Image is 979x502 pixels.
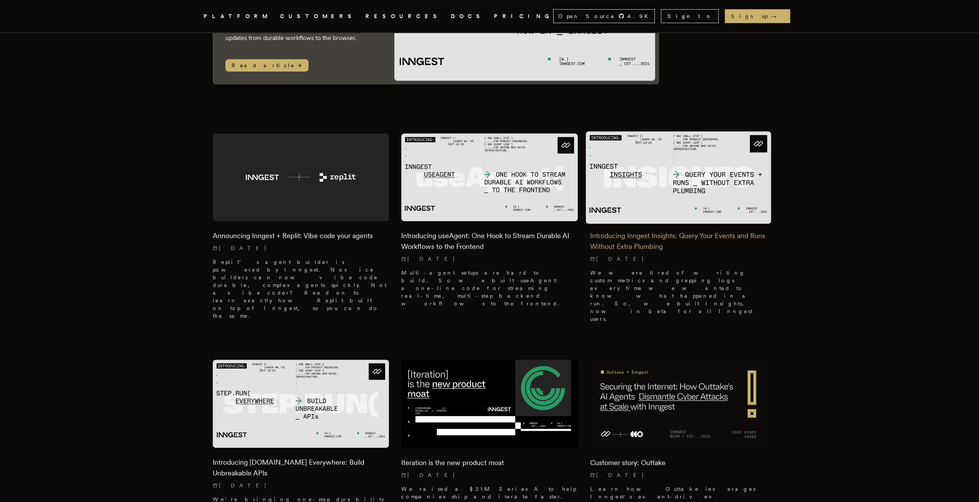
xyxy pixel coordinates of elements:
p: [DATE] [401,471,578,479]
a: Featured image for Announcing Inngest + Replit: Vibe code your agents blog postAnnouncing Inngest... [213,133,389,326]
button: RESOURCES [365,12,442,21]
h2: Customer story: Outtake [590,457,767,468]
a: Sign up [725,9,790,23]
p: [DATE] [590,471,767,479]
span: → [771,12,784,20]
span: Open Source [558,12,615,20]
h2: Announcing Inngest + Replit: Vibe code your agents [213,230,389,241]
img: Featured image for Introducing Step.Run Everywhere: Build Unbreakable APIs blog post [213,360,389,448]
img: Featured image for Introducing useAgent: One Hook to Stream Durable AI Workflows to the Frontend ... [401,133,578,222]
img: Featured image for Announcing Inngest + Replit: Vibe code your agents blog post [213,133,389,222]
img: Featured image for Introducing Inngest Insights: Query Your Events and Runs Without Extra Plumbin... [585,131,771,223]
a: CUSTOMERS [280,12,356,21]
p: Multi-agent setups are hard to build. So we built useAgent: a one-line code for streaming real-ti... [401,269,578,307]
a: Featured image for Introducing useAgent: One Hook to Stream Durable AI Workflows to the Frontend ... [401,133,578,314]
span: Read article [225,59,309,72]
h2: Introducing useAgent: One Hook to Stream Durable AI Workflows to the Frontend [401,230,578,252]
p: We were tired of writing custom metrics and grepping logs every time we wanted to know what happe... [590,269,767,323]
a: PRICING [494,12,553,21]
h2: Iteration is the new product moat [401,457,578,468]
a: Featured image for Introducing Inngest Insights: Query Your Events and Runs Without Extra Plumbin... [590,133,767,329]
p: [DATE] [401,255,578,263]
span: 4.9 K [627,12,653,20]
h2: Introducing [DOMAIN_NAME] Everywhere: Build Unbreakable APIs [213,457,389,479]
p: [DATE] [213,244,389,252]
img: Featured image for Customer story: Outtake blog post [590,360,767,448]
a: Sign In [661,9,719,23]
img: Featured image for Iteration is the new product moat blog post [401,360,578,448]
h2: Introducing Inngest Insights: Query Your Events and Runs Without Extra Plumbing [590,230,767,252]
button: PLATFORM [203,12,271,21]
p: Replit’s agent builder is powered by Inngest. Novice builders can now vibe code durable, complex ... [213,258,389,320]
p: [DATE] [213,482,389,489]
p: [DATE] [590,255,767,263]
a: DOCS [451,12,485,21]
